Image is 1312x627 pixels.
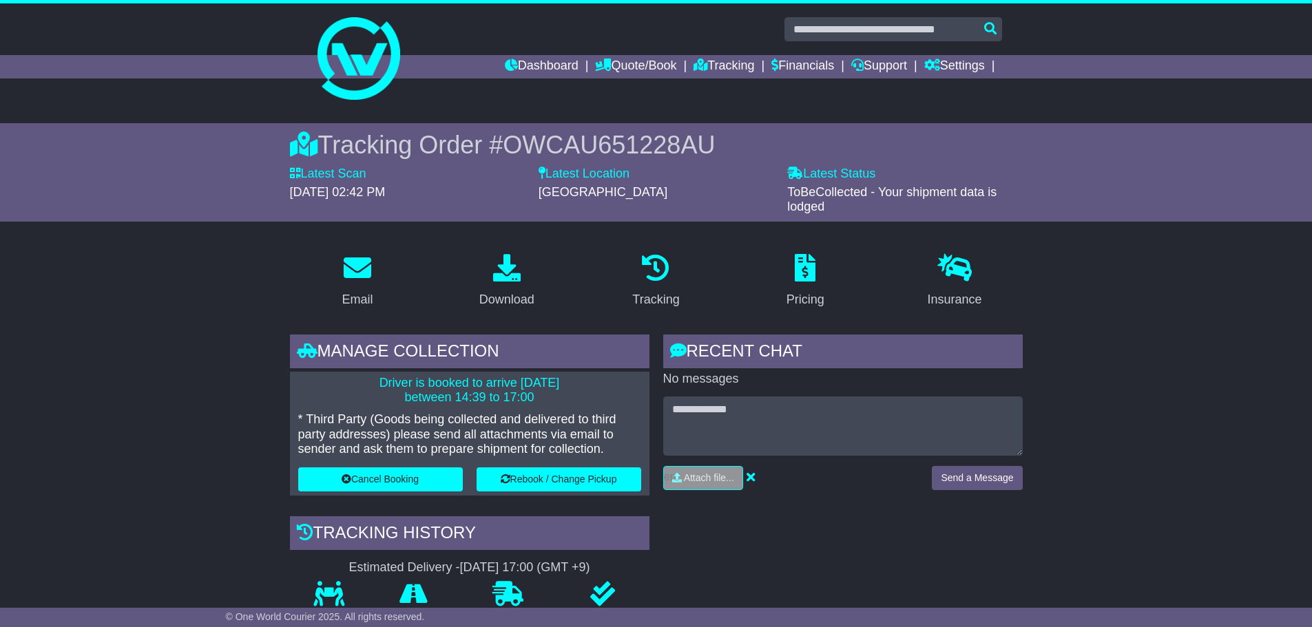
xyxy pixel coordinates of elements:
[539,167,629,182] label: Latest Location
[226,611,425,622] span: © One World Courier 2025. All rights reserved.
[539,185,667,199] span: [GEOGRAPHIC_DATA]
[479,290,534,309] div: Download
[290,167,366,182] label: Latest Scan
[470,249,543,314] a: Download
[787,290,824,309] div: Pricing
[290,516,649,553] div: Tracking history
[663,372,1023,387] p: No messages
[623,249,688,314] a: Tracking
[632,290,679,309] div: Tracking
[851,55,907,78] a: Support
[787,185,997,214] span: ToBeCollected - Your shipment data is lodged
[460,560,590,575] div: [DATE] 17:00 (GMT +9)
[503,131,715,159] span: OWCAU651228AU
[298,467,463,491] button: Cancel Booking
[290,185,386,199] span: [DATE] 02:42 PM
[787,167,875,182] label: Latest Status
[342,290,373,309] div: Email
[298,412,641,457] p: * Third Party (Goods being collected and delivered to third party addresses) please send all atta...
[298,376,641,405] p: Driver is booked to arrive [DATE] between 14:39 to 17:00
[333,249,382,314] a: Email
[694,55,754,78] a: Tracking
[919,249,991,314] a: Insurance
[290,130,1023,160] div: Tracking Order #
[505,55,579,78] a: Dashboard
[928,290,982,309] div: Insurance
[477,467,641,491] button: Rebook / Change Pickup
[924,55,985,78] a: Settings
[595,55,676,78] a: Quote/Book
[290,334,649,372] div: Manage collection
[778,249,833,314] a: Pricing
[290,560,649,575] div: Estimated Delivery -
[663,334,1023,372] div: RECENT CHAT
[932,466,1022,490] button: Send a Message
[771,55,834,78] a: Financials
